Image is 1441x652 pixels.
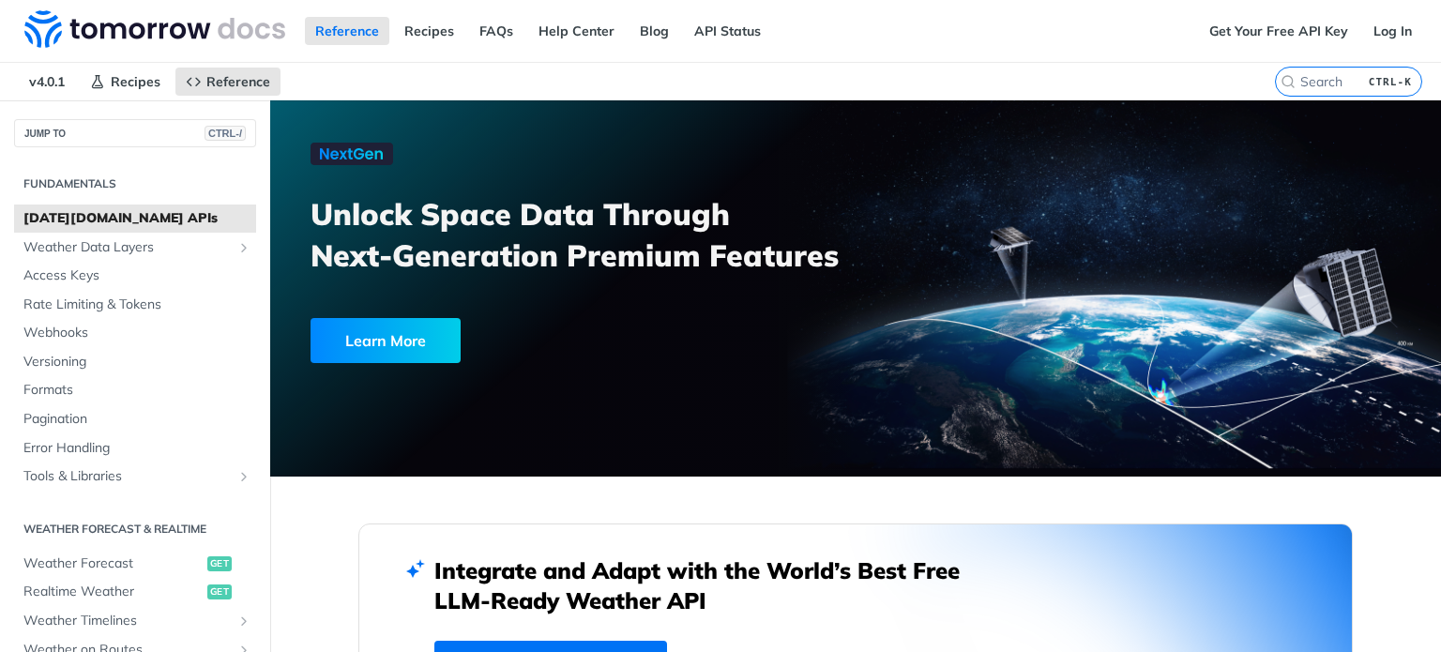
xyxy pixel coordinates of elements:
span: Access Keys [23,266,251,285]
a: FAQs [469,17,523,45]
span: Weather Timelines [23,612,232,630]
a: Weather TimelinesShow subpages for Weather Timelines [14,607,256,635]
h2: Integrate and Adapt with the World’s Best Free LLM-Ready Weather API [434,555,988,615]
a: Help Center [528,17,625,45]
a: Access Keys [14,262,256,290]
span: Versioning [23,353,251,371]
img: NextGen [311,143,393,165]
a: Weather Data LayersShow subpages for Weather Data Layers [14,234,256,262]
span: [DATE][DOMAIN_NAME] APIs [23,209,251,228]
a: Tools & LibrariesShow subpages for Tools & Libraries [14,462,256,491]
h2: Weather Forecast & realtime [14,521,256,538]
h3: Unlock Space Data Through Next-Generation Premium Features [311,193,876,276]
span: Reference [206,73,270,90]
a: Blog [629,17,679,45]
span: get [207,556,232,571]
a: Recipes [394,17,464,45]
a: [DATE][DOMAIN_NAME] APIs [14,205,256,233]
a: API Status [684,17,771,45]
a: Learn More [311,318,763,363]
div: Learn More [311,318,461,363]
span: Rate Limiting & Tokens [23,296,251,314]
span: v4.0.1 [19,68,75,96]
span: Error Handling [23,439,251,458]
span: Recipes [111,73,160,90]
a: Realtime Weatherget [14,578,256,606]
a: Recipes [80,68,171,96]
span: Realtime Weather [23,583,203,601]
a: Error Handling [14,434,256,462]
a: Reference [175,68,281,96]
a: Versioning [14,348,256,376]
a: Webhooks [14,319,256,347]
a: Reference [305,17,389,45]
span: Webhooks [23,324,251,342]
span: CTRL-/ [205,126,246,141]
span: Weather Forecast [23,554,203,573]
a: Weather Forecastget [14,550,256,578]
button: JUMP TOCTRL-/ [14,119,256,147]
a: Log In [1363,17,1422,45]
a: Get Your Free API Key [1199,17,1358,45]
button: Show subpages for Weather Timelines [236,614,251,629]
kbd: CTRL-K [1364,72,1417,91]
svg: Search [1281,74,1296,89]
button: Show subpages for Weather Data Layers [236,240,251,255]
button: Show subpages for Tools & Libraries [236,469,251,484]
a: Formats [14,376,256,404]
h2: Fundamentals [14,175,256,192]
span: Weather Data Layers [23,238,232,257]
span: Tools & Libraries [23,467,232,486]
a: Rate Limiting & Tokens [14,291,256,319]
span: get [207,584,232,599]
img: Tomorrow.io Weather API Docs [24,10,285,48]
a: Pagination [14,405,256,433]
span: Formats [23,381,251,400]
span: Pagination [23,410,251,429]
